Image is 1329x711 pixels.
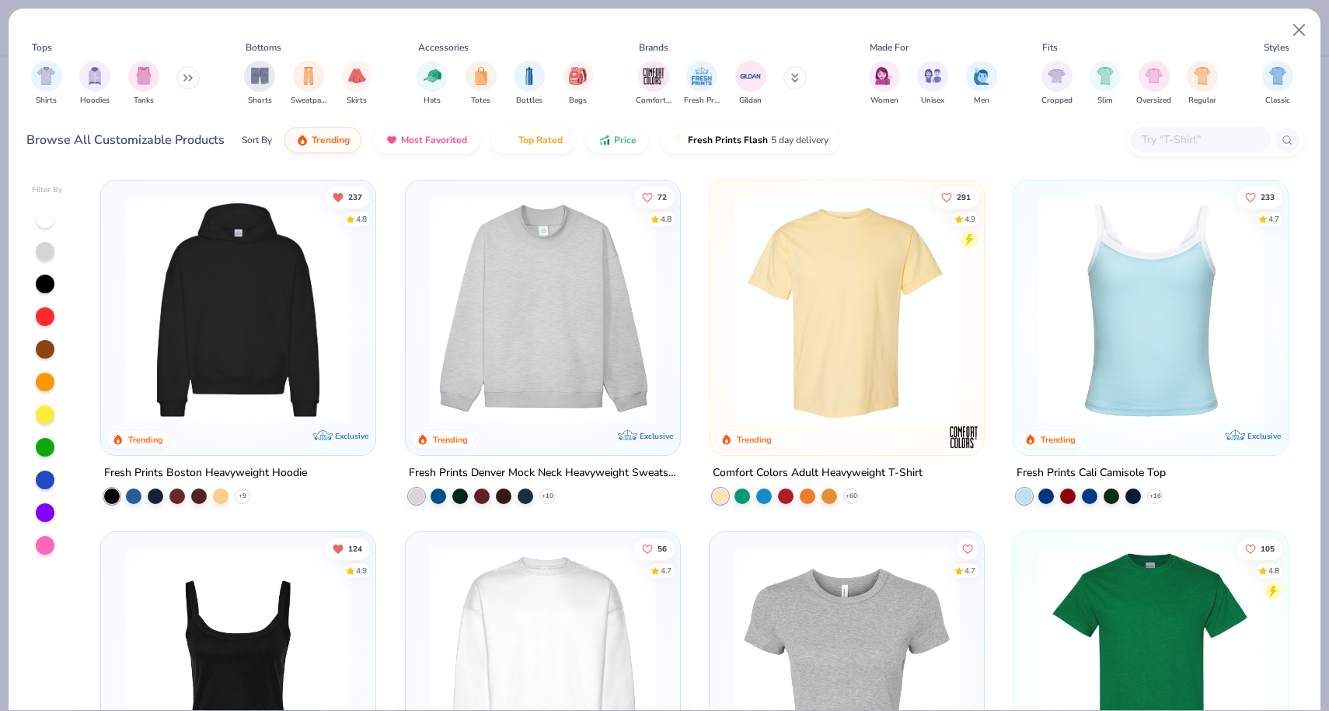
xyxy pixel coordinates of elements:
div: Fresh Prints Cali Camisole Top [1017,464,1166,483]
span: Fresh Prints [684,95,720,107]
span: Exclusive [336,431,369,441]
button: filter button [966,61,997,107]
span: Price [614,134,637,146]
button: filter button [514,61,545,107]
img: Totes Image [473,67,490,85]
div: filter for Oversized [1136,61,1171,107]
button: Top Rated [491,127,574,153]
div: 4.7 [964,566,975,577]
div: filter for Shirts [31,61,62,107]
button: Like [933,186,978,208]
img: Slim Image [1097,67,1114,85]
img: Bags Image [569,67,586,85]
span: Most Favorited [401,134,467,146]
img: Shirts Image [37,67,55,85]
span: Comfort Colors [636,95,671,107]
div: Styles [1264,40,1289,54]
div: filter for Skirts [341,61,372,107]
div: Fresh Prints Boston Heavyweight Hoodie [104,464,307,483]
div: filter for Unisex [917,61,948,107]
span: Shirts [36,95,57,107]
span: 72 [657,193,666,201]
button: Most Favorited [374,127,479,153]
div: Filter By [32,184,63,196]
button: filter button [244,61,275,107]
span: Bags [569,95,587,107]
div: filter for Women [869,61,900,107]
div: filter for Tanks [128,61,159,107]
img: Fresh Prints Image [690,65,713,88]
span: Gildan [739,95,762,107]
span: Oversized [1136,95,1171,107]
div: 4.8 [356,213,367,225]
button: Unlike [325,538,370,560]
button: filter button [1136,61,1171,107]
div: Accessories [418,40,469,54]
button: filter button [79,61,110,107]
span: 291 [957,193,971,201]
img: Men Image [973,67,990,85]
img: TopRated.gif [503,134,515,146]
span: Classic [1265,95,1290,107]
img: most_fav.gif [385,134,398,146]
button: Trending [284,127,361,153]
span: Cropped [1041,95,1073,107]
button: Like [633,538,674,560]
img: Tanks Image [135,67,152,85]
button: filter button [917,61,948,107]
img: Unisex Image [924,67,942,85]
img: 91acfc32-fd48-4d6b-bdad-a4c1a30ac3fc [117,196,360,424]
span: + 16 [1149,492,1161,501]
div: filter for Regular [1187,61,1218,107]
button: filter button [417,61,448,107]
img: 029b8af0-80e6-406f-9fdc-fdf898547912 [725,196,968,424]
span: Men [974,95,989,107]
div: filter for Cropped [1041,61,1073,107]
div: filter for Shorts [244,61,275,107]
img: Bottles Image [521,67,538,85]
div: 4.7 [1268,213,1279,225]
div: filter for Gildan [735,61,766,107]
button: filter button [636,61,671,107]
span: Hats [424,95,441,107]
div: filter for Slim [1090,61,1121,107]
span: Hoodies [80,95,110,107]
span: + 9 [239,492,246,501]
span: 237 [348,193,362,201]
img: e55d29c3-c55d-459c-bfd9-9b1c499ab3c6 [968,196,1212,424]
img: Hats Image [424,67,441,85]
span: 124 [348,545,362,553]
span: Women [870,95,898,107]
img: flash.gif [672,134,685,146]
div: filter for Classic [1262,61,1293,107]
div: Browse All Customizable Products [26,131,225,149]
div: Sort By [242,133,272,147]
span: Tanks [134,95,154,107]
span: Fresh Prints Flash [688,134,768,146]
span: 56 [657,545,666,553]
div: filter for Totes [466,61,497,107]
span: + 10 [541,492,553,501]
div: 4.9 [356,566,367,577]
span: Top Rated [518,134,563,146]
span: 105 [1261,545,1275,553]
button: Fresh Prints Flash5 day delivery [661,127,840,153]
input: Try "T-Shirt" [1140,131,1260,149]
div: 4.7 [660,566,671,577]
div: filter for Hats [417,61,448,107]
button: filter button [869,61,900,107]
div: Fresh Prints Denver Mock Neck Heavyweight Sweatshirt [409,464,677,483]
div: filter for Bottles [514,61,545,107]
button: Like [1237,186,1282,208]
div: filter for Men [966,61,997,107]
div: Brands [639,40,668,54]
span: 233 [1261,193,1275,201]
div: filter for Hoodies [79,61,110,107]
img: Hoodies Image [86,67,103,85]
div: Bottoms [246,40,281,54]
div: 4.8 [1268,566,1279,577]
img: Shorts Image [251,67,269,85]
img: Comfort Colors Image [642,65,665,88]
img: a90f7c54-8796-4cb2-9d6e-4e9644cfe0fe [664,196,908,424]
div: 4.9 [964,213,975,225]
